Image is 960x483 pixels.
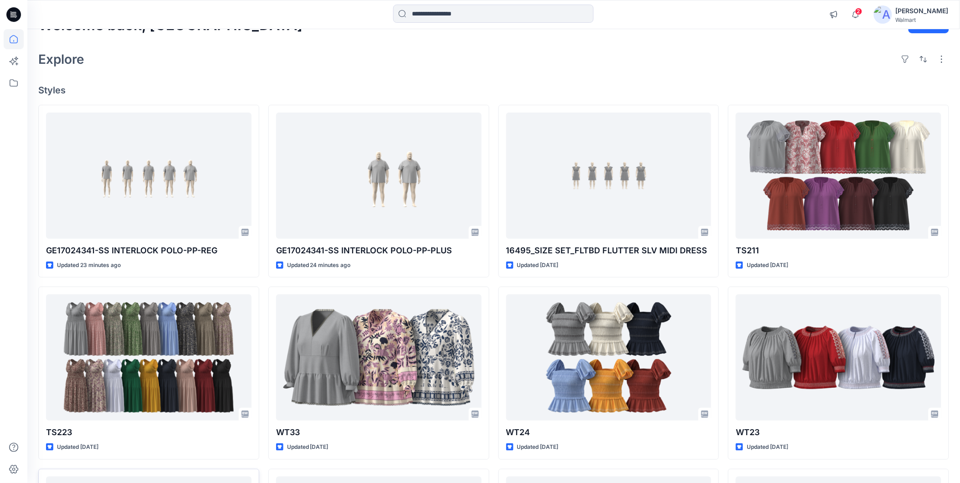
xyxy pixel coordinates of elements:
p: Updated [DATE] [517,442,559,452]
p: GE17024341-SS INTERLOCK POLO-PP-PLUS [276,244,482,257]
p: Updated 24 minutes ago [287,261,351,270]
img: avatar [874,5,892,24]
div: [PERSON_NAME] [896,5,949,16]
p: Updated 23 minutes ago [57,261,121,270]
p: WT24 [506,426,712,439]
p: GE17024341-SS INTERLOCK POLO-PP-REG [46,244,252,257]
div: Walmart [896,16,949,23]
p: 16495_SIZE SET_FLTBD FLUTTER SLV MIDI DRESS [506,244,712,257]
p: TS211 [736,244,941,257]
p: Updated [DATE] [517,261,559,270]
h2: Explore [38,52,84,67]
p: WT23 [736,426,941,439]
p: Updated [DATE] [287,442,329,452]
h4: Styles [38,85,949,96]
p: TS223 [46,426,252,439]
p: Updated [DATE] [57,442,98,452]
a: WT23 [736,294,941,421]
a: TS211 [736,113,941,239]
a: WT24 [506,294,712,421]
a: TS223 [46,294,252,421]
a: GE17024341-SS INTERLOCK POLO-PP-REG [46,113,252,239]
p: Updated [DATE] [747,442,788,452]
a: 16495_SIZE SET_FLTBD FLUTTER SLV MIDI DRESS [506,113,712,239]
a: WT33 [276,294,482,421]
p: WT33 [276,426,482,439]
p: Updated [DATE] [747,261,788,270]
a: GE17024341-SS INTERLOCK POLO-PP-PLUS [276,113,482,239]
span: 2 [855,8,862,15]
